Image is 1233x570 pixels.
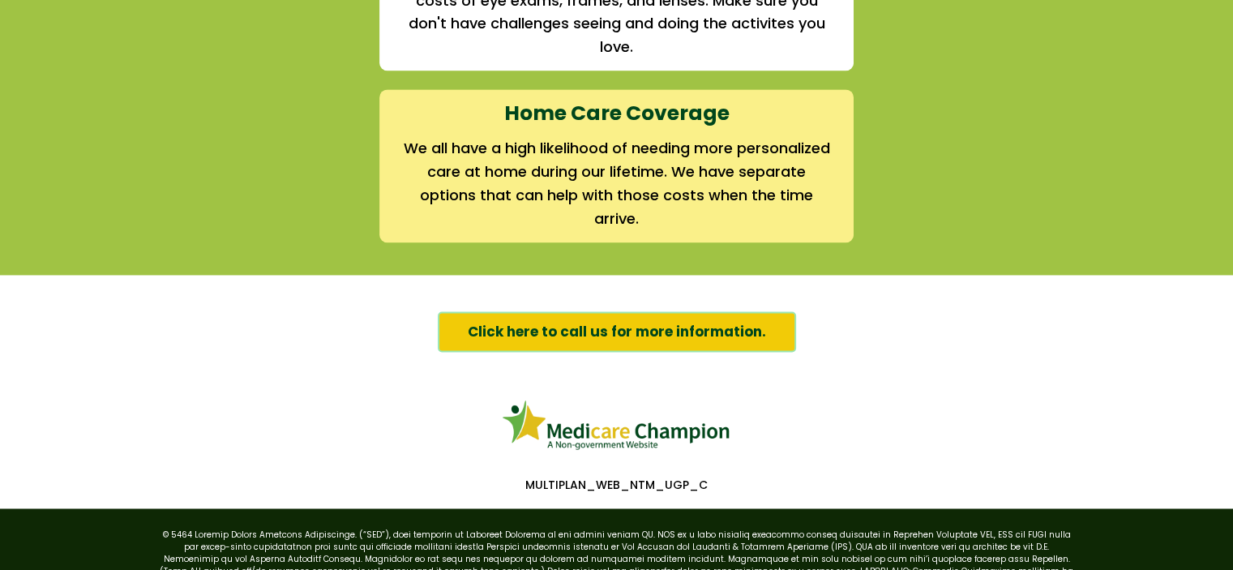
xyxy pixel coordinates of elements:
[438,311,796,352] a: Click here to call us for more information.
[403,137,830,230] h2: We all have a high likelihood of needing more personalized care at home during our lifetime. We h...
[468,321,766,342] span: Click here to call us for more information.
[504,99,730,127] strong: Home Care Coverage
[151,478,1083,492] p: MULTIPLAN_WEB_NTM_UGP_C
